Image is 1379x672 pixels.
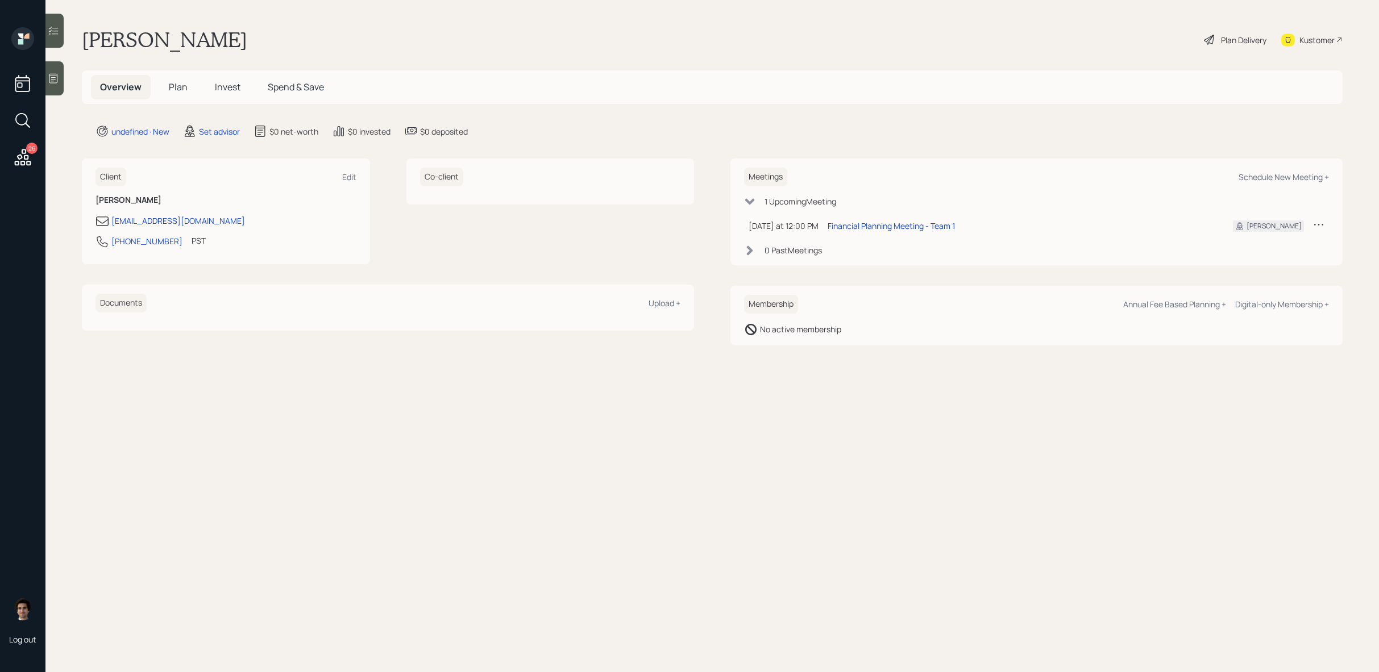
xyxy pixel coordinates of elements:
[744,295,798,314] h6: Membership
[749,220,819,232] div: [DATE] at 12:00 PM
[26,143,38,154] div: 26
[828,220,955,232] div: Financial Planning Meeting - Team 1
[348,126,391,137] div: $0 invested
[192,235,206,247] div: PST
[420,126,468,137] div: $0 deposited
[1221,34,1266,46] div: Plan Delivery
[169,81,188,93] span: Plan
[111,126,169,137] div: undefined · New
[268,81,324,93] span: Spend & Save
[1247,221,1302,231] div: [PERSON_NAME]
[649,298,680,308] div: Upload +
[95,294,147,312] h6: Documents
[9,634,36,645] div: Log out
[760,323,841,335] div: No active membership
[1123,299,1226,310] div: Annual Fee Based Planning +
[11,598,34,620] img: harrison-schaefer-headshot-2.png
[215,81,240,93] span: Invest
[1239,172,1329,182] div: Schedule New Meeting +
[199,126,240,137] div: Set advisor
[420,168,463,186] h6: Co-client
[765,195,836,207] div: 1 Upcoming Meeting
[111,235,182,247] div: [PHONE_NUMBER]
[1299,34,1335,46] div: Kustomer
[82,27,247,52] h1: [PERSON_NAME]
[342,172,356,182] div: Edit
[100,81,142,93] span: Overview
[269,126,318,137] div: $0 net-worth
[1235,299,1329,310] div: Digital-only Membership +
[95,195,356,205] h6: [PERSON_NAME]
[765,244,822,256] div: 0 Past Meeting s
[95,168,126,186] h6: Client
[111,215,245,227] div: [EMAIL_ADDRESS][DOMAIN_NAME]
[744,168,787,186] h6: Meetings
